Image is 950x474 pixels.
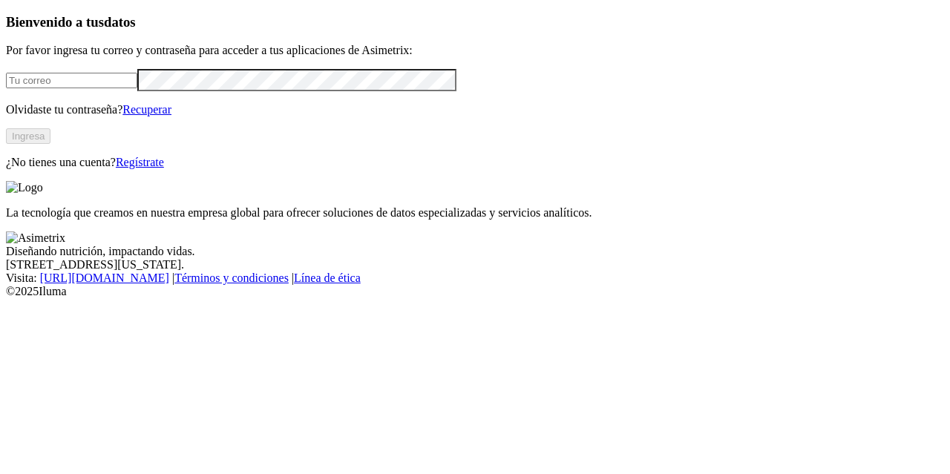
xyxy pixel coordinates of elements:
div: Diseñando nutrición, impactando vidas. [6,245,944,258]
div: Visita : | | [6,271,944,285]
p: ¿No tienes una cuenta? [6,156,944,169]
p: Olvidaste tu contraseña? [6,103,944,116]
p: La tecnología que creamos en nuestra empresa global para ofrecer soluciones de datos especializad... [6,206,944,220]
a: Regístrate [116,156,164,168]
a: Términos y condiciones [174,271,289,284]
button: Ingresa [6,128,50,144]
a: Línea de ética [294,271,361,284]
a: [URL][DOMAIN_NAME] [40,271,169,284]
div: © 2025 Iluma [6,285,944,298]
h3: Bienvenido a tus [6,14,944,30]
input: Tu correo [6,73,137,88]
p: Por favor ingresa tu correo y contraseña para acceder a tus aplicaciones de Asimetrix: [6,44,944,57]
img: Logo [6,181,43,194]
div: [STREET_ADDRESS][US_STATE]. [6,258,944,271]
span: datos [104,14,136,30]
img: Asimetrix [6,231,65,245]
a: Recuperar [122,103,171,116]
